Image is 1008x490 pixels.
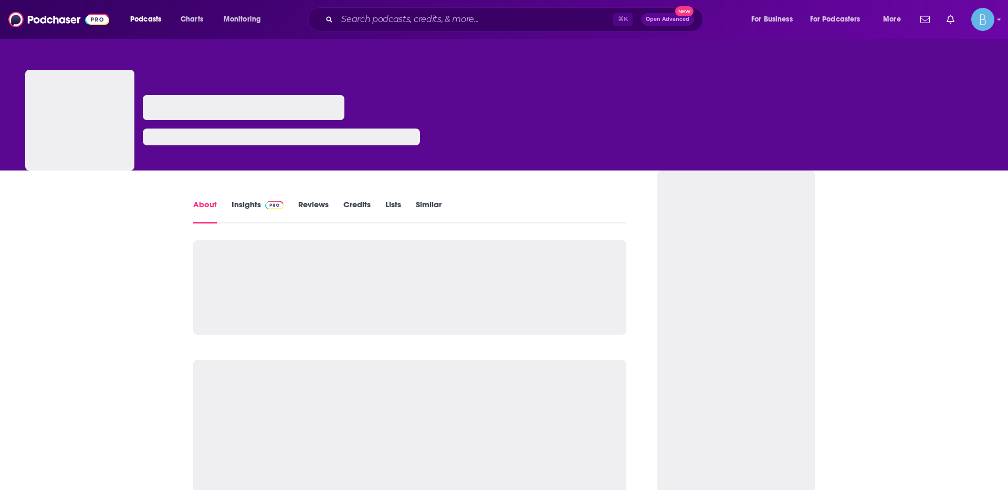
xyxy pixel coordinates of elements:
[318,7,713,31] div: Search podcasts, credits, & more...
[343,199,371,223] a: Credits
[675,6,694,16] span: New
[232,199,283,223] a: InsightsPodchaser Pro
[224,12,261,27] span: Monitoring
[298,199,329,223] a: Reviews
[416,199,442,223] a: Similar
[385,199,401,223] a: Lists
[751,12,793,27] span: For Business
[337,11,613,28] input: Search podcasts, credits, & more...
[193,199,217,223] a: About
[916,10,934,28] a: Show notifications dropdown
[265,201,283,209] img: Podchaser Pro
[942,10,959,28] a: Show notifications dropdown
[971,8,994,31] img: User Profile
[971,8,994,31] span: Logged in as BLASTmedia
[810,12,860,27] span: For Podcasters
[181,12,203,27] span: Charts
[971,8,994,31] button: Show profile menu
[876,11,914,28] button: open menu
[641,13,694,26] button: Open AdvancedNew
[174,11,209,28] a: Charts
[883,12,901,27] span: More
[8,9,109,29] img: Podchaser - Follow, Share and Rate Podcasts
[216,11,275,28] button: open menu
[803,11,876,28] button: open menu
[123,11,175,28] button: open menu
[130,12,161,27] span: Podcasts
[613,13,633,26] span: ⌘ K
[646,17,689,22] span: Open Advanced
[744,11,806,28] button: open menu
